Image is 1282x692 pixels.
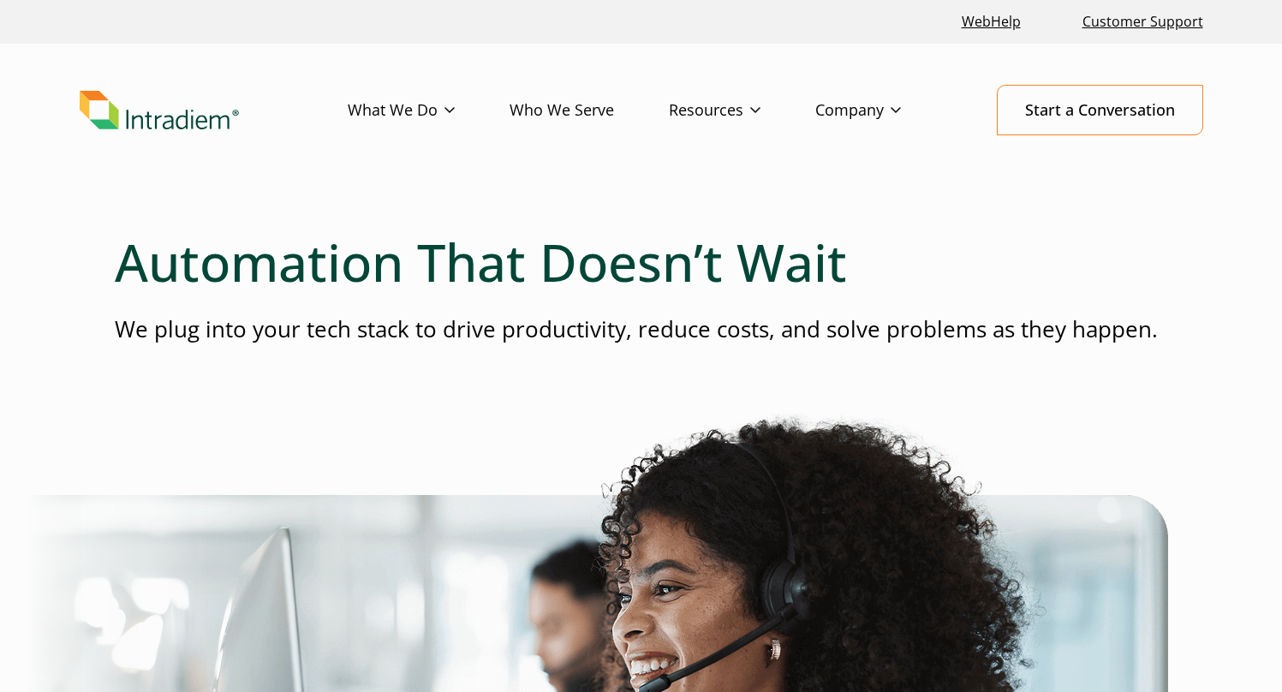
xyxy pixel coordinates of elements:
[955,3,1028,40] a: Link opens in a new window
[80,91,348,130] a: Link to homepage of Intradiem
[815,86,956,135] a: Company
[115,231,1168,293] h1: Automation That Doesn’t Wait
[997,85,1203,135] a: Start a Conversation
[669,86,815,135] a: Resources
[115,313,1168,345] p: We plug into your tech stack to drive productivity, reduce costs, and solve problems as they happen.
[1076,3,1210,40] a: Customer Support
[80,91,239,130] img: Intradiem
[348,86,510,135] a: What We Do
[510,86,669,135] a: Who We Serve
